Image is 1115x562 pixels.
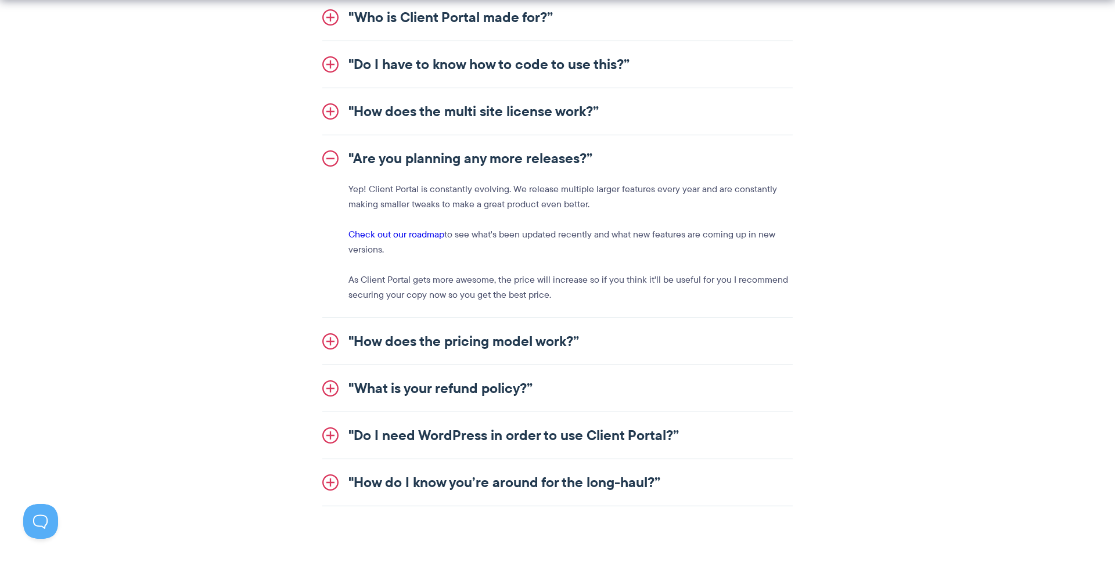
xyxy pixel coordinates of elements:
p: to see what's been updated recently and what new features are coming up in new versions. [348,227,793,257]
a: "How do I know you’re around for the long-haul?” [322,459,793,506]
iframe: Toggle Customer Support [23,504,58,539]
a: "How does the multi site license work?” [322,88,793,135]
a: Check out our roadmap [348,228,444,241]
a: "What is your refund policy?” [322,365,793,412]
p: As Client Portal gets more awesome, the price will increase so if you think it'll be useful for y... [348,272,793,302]
p: Yep! Client Portal is constantly evolving. We release multiple larger features every year and are... [348,182,793,212]
a: "Are you planning any more releases?” [322,135,793,182]
a: "How does the pricing model work?” [322,318,793,365]
a: "Do I need WordPress in order to use Client Portal?” [322,412,793,459]
a: "Do I have to know how to code to use this?” [322,41,793,88]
